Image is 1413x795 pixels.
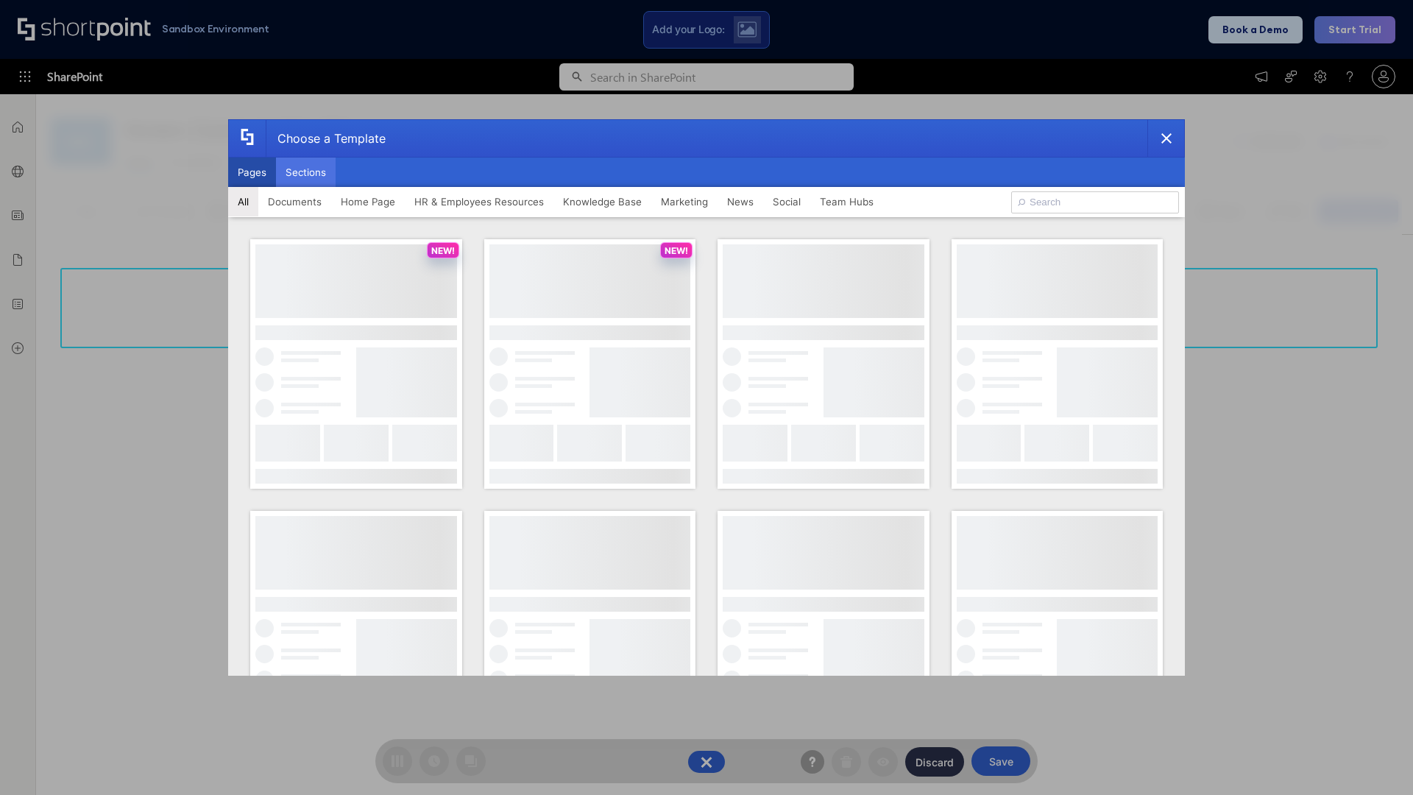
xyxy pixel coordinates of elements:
button: Knowledge Base [553,187,651,216]
button: Team Hubs [810,187,883,216]
p: NEW! [665,245,688,256]
button: Home Page [331,187,405,216]
button: Sections [276,158,336,187]
button: All [228,187,258,216]
button: Documents [258,187,331,216]
button: HR & Employees Resources [405,187,553,216]
input: Search [1011,191,1179,213]
div: Choose a Template [266,120,386,157]
iframe: Chat Widget [1339,724,1413,795]
button: Pages [228,158,276,187]
button: Marketing [651,187,718,216]
button: Social [763,187,810,216]
p: NEW! [431,245,455,256]
button: News [718,187,763,216]
div: template selector [228,119,1185,676]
